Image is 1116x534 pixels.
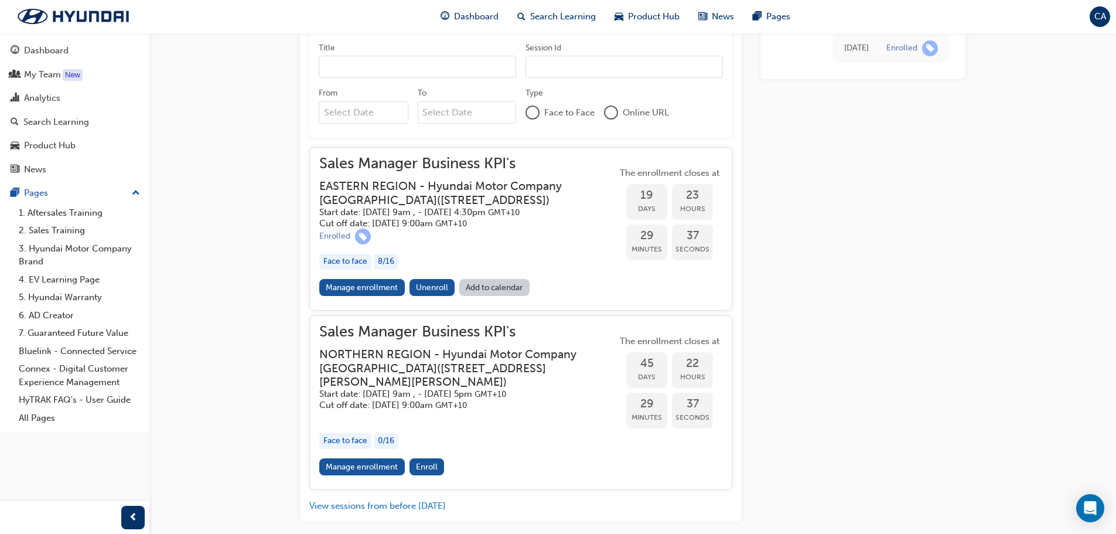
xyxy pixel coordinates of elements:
a: 3. Hyundai Motor Company Brand [14,240,145,271]
div: Pages [24,186,48,200]
span: Minutes [626,411,667,424]
h5: Start date: [DATE] 9am , - [DATE] 4:30pm [319,207,598,218]
a: search-iconSearch Learning [508,5,605,29]
button: Sales Manager Business KPI'sNORTHERN REGION - Hyundai Motor Company [GEOGRAPHIC_DATA]([STREET_ADD... [319,325,722,480]
div: Session Id [525,42,561,54]
span: Sales Manager Business KPI's [319,325,617,339]
div: Search Learning [23,115,89,129]
button: Pages [5,182,145,204]
span: Seconds [672,411,713,424]
input: Session Id [525,56,723,78]
div: Analytics [24,91,60,105]
a: Dashboard [5,40,145,62]
span: Minutes [626,243,667,256]
div: My Team [24,68,61,81]
button: CA [1090,6,1110,27]
a: pages-iconPages [743,5,800,29]
a: news-iconNews [689,5,743,29]
span: prev-icon [129,511,138,525]
span: pages-icon [753,9,762,24]
span: 22 [672,357,713,370]
span: Days [626,202,667,216]
a: guage-iconDashboard [431,5,508,29]
span: Hours [672,202,713,216]
a: Analytics [5,87,145,109]
a: 1. Aftersales Training [14,204,145,222]
a: My Team [5,64,145,86]
a: 7. Guaranteed Future Value [14,324,145,342]
button: Unenroll [409,279,455,296]
span: Pages [766,10,790,23]
span: learningRecordVerb_ENROLL-icon [922,40,938,56]
a: HyTRAK FAQ's - User Guide [14,391,145,409]
div: Tooltip anchor [63,69,83,81]
span: news-icon [698,9,707,24]
span: CA [1094,10,1106,23]
span: learningRecordVerb_ENROLL-icon [355,229,371,244]
span: 29 [626,397,667,411]
span: Product Hub [628,10,680,23]
div: Enrolled [886,43,917,54]
span: Seconds [672,243,713,256]
span: Face to Face [544,106,595,120]
h5: Cut off date: [DATE] 9:00am [319,400,598,411]
div: Open Intercom Messenger [1076,494,1104,522]
div: Thu Aug 14 2025 14:35:11 GMT+1000 (Australian Eastern Standard Time) [844,42,869,55]
span: The enrollment closes at [617,335,722,348]
a: Product Hub [5,135,145,157]
span: Hours [672,370,713,384]
span: people-icon [11,70,19,80]
span: News [712,10,734,23]
span: guage-icon [441,9,449,24]
span: Search Learning [530,10,596,23]
h3: NORTHERN REGION - Hyundai Motor Company [GEOGRAPHIC_DATA] ( [STREET_ADDRESS][PERSON_NAME][PERSON_... [319,348,598,389]
a: 2. Sales Training [14,222,145,240]
span: guage-icon [11,46,19,56]
span: Dashboard [454,10,499,23]
button: DashboardMy TeamAnalyticsSearch LearningProduct HubNews [5,38,145,182]
h5: Cut off date: [DATE] 9:00am [319,218,598,229]
a: Manage enrollment [319,279,405,296]
span: search-icon [517,9,525,24]
button: Enroll [409,458,445,475]
span: pages-icon [11,188,19,199]
span: Enroll [416,462,438,472]
span: Unenroll [416,283,448,292]
span: car-icon [11,141,19,151]
div: 8 / 16 [374,254,398,270]
div: News [24,163,46,176]
img: Trak [6,4,141,29]
div: Face to face [319,254,371,270]
a: 6. AD Creator [14,307,145,325]
input: From [319,101,408,124]
div: Product Hub [24,139,76,152]
div: Face to face [319,433,371,449]
input: Title [319,56,516,78]
a: car-iconProduct Hub [605,5,689,29]
span: Online URL [623,106,669,120]
a: Manage enrollment [319,458,405,475]
span: Sales Manager Business KPI's [319,157,617,171]
span: 37 [672,229,713,243]
span: chart-icon [11,93,19,104]
span: 45 [626,357,667,370]
span: Australian Eastern Standard Time GMT+10 [488,208,520,217]
span: 23 [672,189,713,202]
a: Bluelink - Connected Service [14,342,145,360]
span: search-icon [11,117,19,128]
h5: Start date: [DATE] 9am , - [DATE] 5pm [319,389,598,400]
span: up-icon [132,186,140,201]
div: Dashboard [24,44,69,57]
h3: EASTERN REGION - Hyundai Motor Company [GEOGRAPHIC_DATA] ( [STREET_ADDRESS] ) [319,179,598,207]
span: news-icon [11,165,19,175]
div: Title [319,42,335,54]
span: Australian Eastern Standard Time GMT+10 [435,219,467,229]
a: Search Learning [5,111,145,133]
a: 5. Hyundai Warranty [14,288,145,307]
a: Add to calendar [459,279,530,296]
span: Australian Eastern Standard Time GMT+10 [475,389,506,399]
span: car-icon [615,9,623,24]
button: View sessions from before [DATE] [309,499,446,513]
a: News [5,159,145,181]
